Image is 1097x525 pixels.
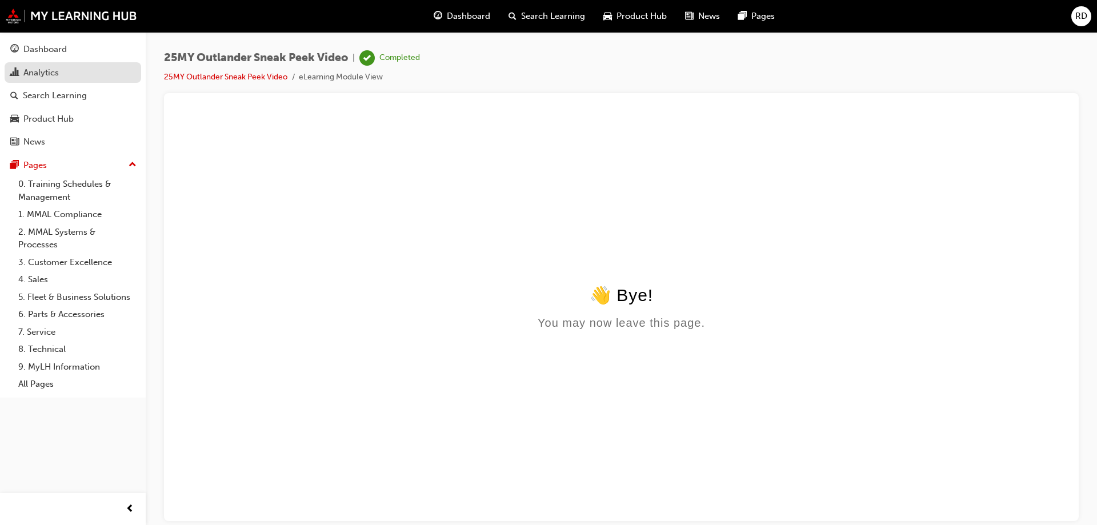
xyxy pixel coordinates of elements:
[10,114,19,125] span: car-icon
[5,131,141,153] a: News
[10,137,19,147] span: news-icon
[5,39,141,60] a: Dashboard
[14,358,141,376] a: 9. MyLH Information
[14,323,141,341] a: 7. Service
[10,45,19,55] span: guage-icon
[5,85,141,106] a: Search Learning
[594,5,676,28] a: car-iconProduct Hub
[14,375,141,393] a: All Pages
[1075,10,1087,23] span: RD
[738,9,747,23] span: pages-icon
[359,50,375,66] span: learningRecordVerb_COMPLETE-icon
[6,9,137,23] img: mmal
[164,51,348,65] span: 25MY Outlander Sneak Peek Video
[10,68,19,78] span: chart-icon
[164,72,287,82] a: 25MY Outlander Sneak Peek Video
[14,254,141,271] a: 3. Customer Excellence
[23,89,87,102] div: Search Learning
[425,5,499,28] a: guage-iconDashboard
[676,5,729,28] a: news-iconNews
[603,9,612,23] span: car-icon
[751,10,775,23] span: Pages
[509,9,517,23] span: search-icon
[5,171,892,191] div: 👋 Bye!
[729,5,784,28] a: pages-iconPages
[10,91,18,101] span: search-icon
[521,10,585,23] span: Search Learning
[14,175,141,206] a: 0. Training Schedules & Management
[14,288,141,306] a: 5. Fleet & Business Solutions
[14,223,141,254] a: 2. MMAL Systems & Processes
[14,306,141,323] a: 6. Parts & Accessories
[5,62,141,83] a: Analytics
[616,10,667,23] span: Product Hub
[14,206,141,223] a: 1. MMAL Compliance
[23,135,45,149] div: News
[5,155,141,176] button: Pages
[10,161,19,171] span: pages-icon
[353,51,355,65] span: |
[5,203,892,216] div: You may now leave this page.
[14,271,141,288] a: 4. Sales
[447,10,490,23] span: Dashboard
[5,109,141,130] a: Product Hub
[129,158,137,173] span: up-icon
[23,66,59,79] div: Analytics
[685,9,694,23] span: news-icon
[14,340,141,358] a: 8. Technical
[126,502,134,516] span: prev-icon
[1071,6,1091,26] button: RD
[23,159,47,172] div: Pages
[379,53,420,63] div: Completed
[299,71,383,84] li: eLearning Module View
[23,43,67,56] div: Dashboard
[698,10,720,23] span: News
[434,9,442,23] span: guage-icon
[499,5,594,28] a: search-iconSearch Learning
[5,37,141,155] button: DashboardAnalyticsSearch LearningProduct HubNews
[23,113,74,126] div: Product Hub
